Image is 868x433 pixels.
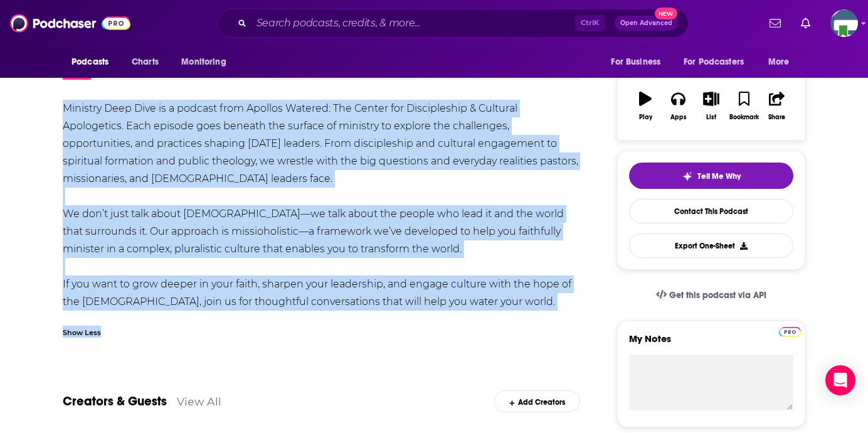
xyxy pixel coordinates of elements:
div: Bookmark [729,114,759,121]
div: Open Intercom Messenger [825,365,855,395]
button: Bookmark [728,83,760,129]
div: Search podcasts, credits, & more... [217,9,689,38]
button: Open AdvancedNew [615,16,678,31]
img: Podchaser - Follow, Share and Rate Podcasts [10,11,130,35]
button: Apps [662,83,694,129]
span: For Business [611,53,660,71]
div: Apps [670,114,687,121]
img: User Profile [830,9,858,37]
a: Show notifications dropdown [765,13,786,34]
span: Ctrl K [575,15,605,31]
span: Open Advanced [620,20,672,26]
div: Add Creators [494,390,580,412]
a: Contact This Podcast [629,199,793,223]
span: Logged in as KCMedia [830,9,858,37]
a: Pro website [779,325,801,337]
span: Tell Me Why [697,171,741,181]
a: View All [177,395,221,408]
span: Podcasts [71,53,109,71]
div: List [706,114,716,121]
div: Ministry Deep Dive is a podcast from Apollos Watered: The Center for Discipleship & Cultural Apol... [63,100,580,311]
button: List [695,83,728,129]
img: tell me why sparkle [682,171,692,181]
a: Get this podcast via API [646,280,776,311]
button: open menu [172,50,242,74]
label: My Notes [629,333,793,355]
span: More [768,53,790,71]
button: Export One-Sheet [629,233,793,258]
button: Share [761,83,793,129]
img: Podchaser Pro [779,327,801,337]
button: open menu [602,50,676,74]
span: Charts [132,53,159,71]
span: New [655,8,677,19]
button: Show profile menu [830,9,858,37]
button: open menu [675,50,762,74]
button: open menu [63,50,125,74]
a: Show notifications dropdown [796,13,815,34]
input: Search podcasts, credits, & more... [251,13,575,33]
button: tell me why sparkleTell Me Why [629,163,793,189]
span: Monitoring [181,53,226,71]
span: Get this podcast via API [669,290,766,301]
button: Play [629,83,662,129]
a: Charts [124,50,166,74]
button: open menu [760,50,805,74]
div: Share [768,114,785,121]
a: Creators & Guests [63,393,167,409]
span: For Podcasters [684,53,744,71]
div: Play [639,114,652,121]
